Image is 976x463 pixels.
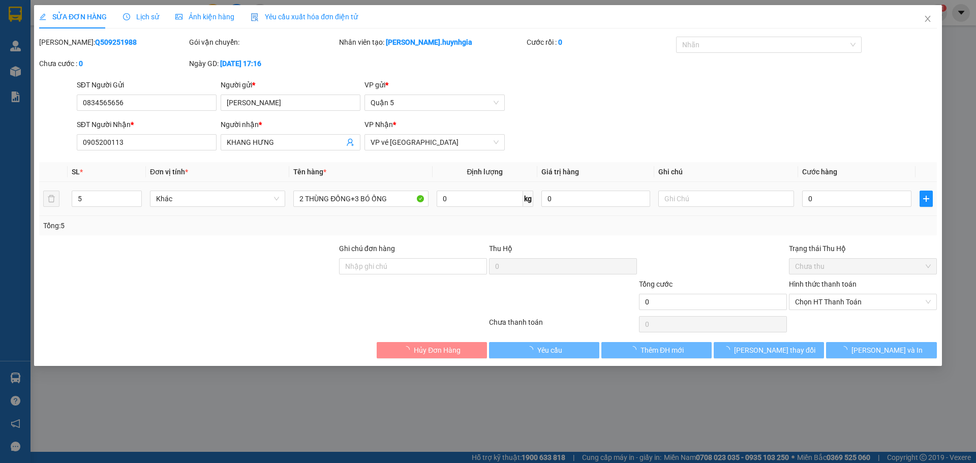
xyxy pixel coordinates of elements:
span: ĐT: 0935877566, 0935822366 [77,57,141,63]
button: Thêm ĐH mới [601,342,712,358]
button: Yêu cầu [489,342,599,358]
b: 0 [79,59,83,68]
span: VP Gửi: Quận 5 [4,35,39,40]
span: Giá trị hàng [541,168,579,176]
span: loading [723,346,734,353]
div: [PERSON_NAME]: [39,37,187,48]
div: Ngày GD: [189,58,337,69]
span: edit [39,13,46,20]
span: SỬA ĐƠN HÀNG [39,13,107,21]
button: Hủy Đơn Hàng [377,342,487,358]
div: Nhân viên tạo: [339,37,525,48]
span: ---------------------------------------------- [22,66,131,74]
input: VD: Bàn, Ghế [293,191,429,207]
div: Chưa thanh toán [488,317,638,334]
span: loading [629,346,640,353]
span: Hủy Đơn Hàng [414,345,461,356]
span: close [924,15,932,23]
input: Ghi chú đơn hàng [339,258,487,274]
strong: [PERSON_NAME] [59,12,121,22]
span: VP Nhận: VP hàng [GEOGRAPHIC_DATA] [77,32,128,42]
img: icon [251,13,259,21]
div: Người gửi [221,79,360,90]
span: ĐC: Căn 3M CT2 VCN Phước Hải - [GEOGRAPHIC_DATA] [77,44,142,55]
span: kg [523,191,533,207]
b: [PERSON_NAME].huynhgia [386,38,472,46]
span: Cước hàng [802,168,837,176]
button: Close [913,5,942,34]
label: Hình thức thanh toán [789,280,857,288]
span: Yêu cầu [537,345,562,356]
span: VP vé Nha Trang [371,135,499,150]
b: 0 [558,38,562,46]
div: SĐT Người Nhận [77,119,217,130]
span: loading [840,346,851,353]
span: Chọn HT Thanh Toán [795,294,931,310]
span: Tên hàng [293,168,326,176]
input: Ghi Chú [659,191,794,207]
button: delete [43,191,59,207]
span: Quận 5 [371,95,499,110]
div: Gói vận chuyển: [189,37,337,48]
div: Chưa cước : [39,58,187,69]
button: plus [920,191,933,207]
span: loading [403,346,414,353]
label: Ghi chú đơn hàng [339,244,395,253]
span: Lịch sử [123,13,159,21]
span: ĐT:028 39225477 [4,57,42,63]
span: Yêu cầu xuất hóa đơn điện tử [251,13,358,21]
span: ĐC: [STREET_ADDRESS][PERSON_NAME] [4,44,62,54]
span: clock-circle [123,13,130,20]
span: GỬI KHÁCH HÀNG [46,76,107,83]
span: picture [175,13,182,20]
span: Ảnh kiện hàng [175,13,234,21]
span: [PERSON_NAME] và In [851,345,923,356]
span: Đơn vị tính [150,168,188,176]
img: logo [4,4,29,29]
span: Thêm ĐH mới [640,345,684,356]
b: [DATE] 17:16 [220,59,261,68]
span: Chưa thu [795,259,931,274]
div: Người nhận [221,119,360,130]
div: Tổng: 5 [43,220,377,231]
b: Q509251988 [95,38,137,46]
div: Trạng thái Thu Hộ [789,243,937,254]
div: SĐT Người Gửi [77,79,217,90]
span: Thu Hộ [489,244,512,253]
span: Tổng cước [639,280,673,288]
span: Định lượng [467,168,503,176]
th: Ghi chú [655,162,798,182]
span: loading [526,346,537,353]
span: Khác [156,191,279,206]
div: VP gửi [365,79,505,90]
span: SL [72,168,80,176]
div: Cước rồi : [527,37,675,48]
span: VP Nhận [365,120,393,129]
span: plus [920,195,932,203]
span: [PERSON_NAME] thay đổi [734,345,815,356]
button: [PERSON_NAME] và In [827,342,937,358]
span: user-add [347,138,355,146]
button: [PERSON_NAME] thay đổi [714,342,824,358]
